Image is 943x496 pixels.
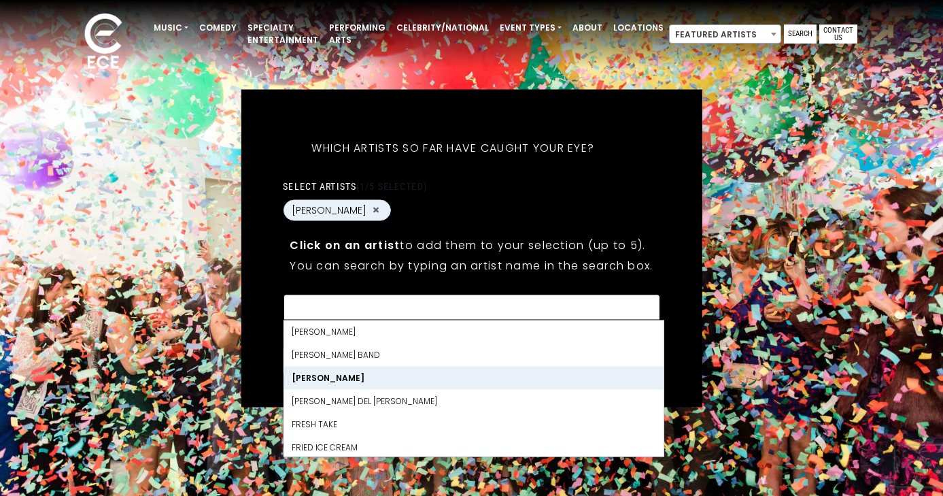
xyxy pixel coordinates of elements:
a: Contact Us [819,24,857,44]
a: Event Types [494,16,567,39]
p: You can search by typing an artist name in the search box. [290,257,653,274]
a: Comedy [194,16,242,39]
a: Performing Arts [324,16,391,52]
li: [PERSON_NAME] [284,320,663,343]
a: Locations [608,16,669,39]
li: FRESH TAKE [284,412,663,435]
p: to add them to your selection (up to 5). [290,236,653,253]
li: [PERSON_NAME] [284,366,663,389]
a: Search [784,24,817,44]
img: ece_new_logo_whitev2-1.png [69,10,137,76]
button: Remove Frank Caliendo [371,204,381,216]
span: Featured Artists [670,25,781,44]
li: [PERSON_NAME] Del [PERSON_NAME] [284,389,663,412]
h5: Which artists so far have caught your eye? [283,123,623,172]
a: Music [148,16,194,39]
textarea: Search [292,303,651,315]
span: (1/5 selected) [356,180,427,191]
span: [PERSON_NAME] [292,203,366,217]
li: [PERSON_NAME] Band [284,343,663,366]
span: Featured Artists [669,24,781,44]
a: Celebrity/National [391,16,494,39]
strong: Click on an artist [290,237,400,252]
li: Fried Ice Cream [284,435,663,459]
a: Specialty Entertainment [242,16,324,52]
label: Select artists [283,180,426,192]
a: About [567,16,608,39]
